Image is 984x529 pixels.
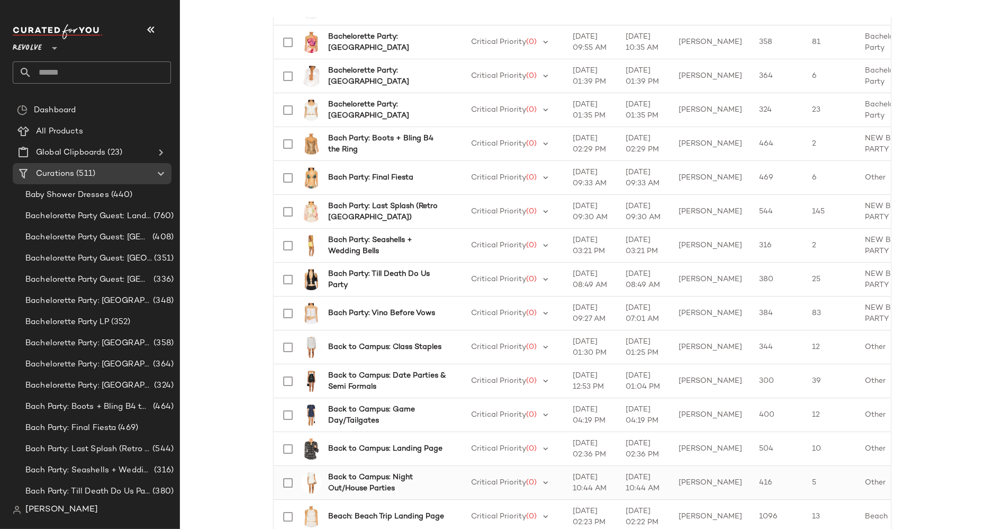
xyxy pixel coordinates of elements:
span: Critical Priority [472,174,527,182]
span: (0) [527,377,537,385]
b: Bach Party: Last Splash (Retro [GEOGRAPHIC_DATA]) [328,201,446,223]
td: [DATE] 09:55 AM [564,25,617,59]
td: 416 [751,466,804,500]
b: Back to Campus: Night Out/House Parties [328,472,446,494]
td: [DATE] 01:39 PM [564,59,617,93]
td: [DATE] 09:33 AM [617,161,670,195]
img: cfy_white_logo.C9jOOHJF.svg [13,24,103,39]
b: Bach Party: Boots + Bling B4 the Ring [328,133,446,155]
td: 469 [751,161,804,195]
td: [DATE] 01:30 PM [564,330,617,364]
span: (348) [151,295,174,307]
img: MALR-WD1440_V1.jpg [301,371,322,392]
td: Other [856,364,920,398]
td: 25 [804,263,856,297]
img: LOVF-WS3202_V1.jpg [301,506,322,527]
td: [DATE] 08:49 AM [564,263,617,297]
td: [DATE] 07:01 AM [617,297,670,330]
span: Critical Priority [472,106,527,114]
img: BENE-WS156_V1.jpg [301,201,322,222]
span: Critical Priority [472,72,527,80]
span: (0) [527,140,537,148]
span: (464) [151,401,174,413]
span: (0) [527,106,537,114]
span: (0) [527,174,537,182]
td: 316 [751,229,804,263]
td: 364 [751,59,804,93]
td: 324 [751,93,804,127]
td: [DATE] 04:19 PM [564,398,617,432]
b: Bachelorette Party: [GEOGRAPHIC_DATA] [328,99,446,121]
b: Back to Campus: Class Staples [328,342,441,353]
span: Critical Priority [472,275,527,283]
span: Bachelorette Party: [GEOGRAPHIC_DATA] [25,358,151,371]
td: [DATE] 01:04 PM [617,364,670,398]
span: All Products [36,125,83,138]
span: Bachelorette Party: [GEOGRAPHIC_DATA] [25,295,151,307]
span: (358) [151,337,174,349]
b: Bachelorette Party: [GEOGRAPHIC_DATA] [328,31,446,53]
b: Bach Party: Vino Before Vows [328,308,435,319]
td: 380 [751,263,804,297]
span: (351) [152,253,174,265]
img: SDER-WS29_V1.jpg [301,438,322,460]
span: (760) [151,210,174,222]
td: [DATE] 02:36 PM [564,432,617,466]
b: Bach Party: Final Fiesta [328,172,413,183]
span: (0) [527,309,537,317]
td: 23 [804,93,856,127]
img: SDYS-WS194_V1.jpg [301,32,322,53]
td: 504 [751,432,804,466]
td: [DATE] 08:49 AM [617,263,670,297]
span: Global Clipboards [36,147,105,159]
span: Critical Priority [472,513,527,521]
img: TULA-WS1071_V1.jpg [301,100,322,121]
td: [DATE] 09:30 AM [617,195,670,229]
td: [DATE] 10:44 AM [564,466,617,500]
span: Critical Priority [472,343,527,351]
span: (544) [150,443,174,455]
td: [PERSON_NAME] [670,432,751,466]
td: Other [856,466,920,500]
td: [PERSON_NAME] [670,297,751,330]
span: (324) [152,380,174,392]
img: SPDW-WS2146_V1.jpg [301,269,322,290]
span: Critical Priority [472,309,527,317]
span: Critical Priority [472,479,527,487]
td: 384 [751,297,804,330]
span: Bach Party: Last Splash (Retro [GEOGRAPHIC_DATA]) [25,443,150,455]
td: Bachelorette Party [856,93,920,127]
td: 145 [804,195,856,229]
img: ROFR-WS337_V1.jpg [301,133,322,155]
b: Bach Party: Till Death Do Us Party [328,268,446,291]
span: Bach Party: Boots + Bling B4 the Ring [25,401,151,413]
td: [DATE] 09:30 AM [564,195,617,229]
td: [PERSON_NAME] [670,127,751,161]
td: [PERSON_NAME] [670,364,751,398]
td: 5 [804,466,856,500]
img: svg%3e [13,506,21,514]
b: Bach Party: Seashells + Wedding Bells [328,235,446,257]
span: Bach Party: Final Fiesta [25,422,116,434]
td: [PERSON_NAME] [670,263,751,297]
td: NEW BACH PARTY [856,263,920,297]
td: 83 [804,297,856,330]
td: [DATE] 01:35 PM [617,93,670,127]
td: Other [856,161,920,195]
span: (469) [116,422,138,434]
span: Critical Priority [472,445,527,453]
td: 358 [751,25,804,59]
span: Critical Priority [472,140,527,148]
span: Bachelorette Party Guest: [GEOGRAPHIC_DATA] [25,253,152,265]
td: [DATE] 01:35 PM [564,93,617,127]
td: [PERSON_NAME] [670,59,751,93]
td: 10 [804,432,856,466]
span: (0) [527,275,537,283]
img: JLON-WD91_V1.jpg [301,235,322,256]
img: YLLR-WX5_V1.jpg [301,167,322,189]
span: (0) [527,445,537,453]
span: Critical Priority [472,208,527,216]
b: Back to Campus: Date Parties & Semi Formals [328,370,446,392]
span: Bach Party: Seashells + Wedding Bells [25,464,152,477]
td: [PERSON_NAME] [670,25,751,59]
